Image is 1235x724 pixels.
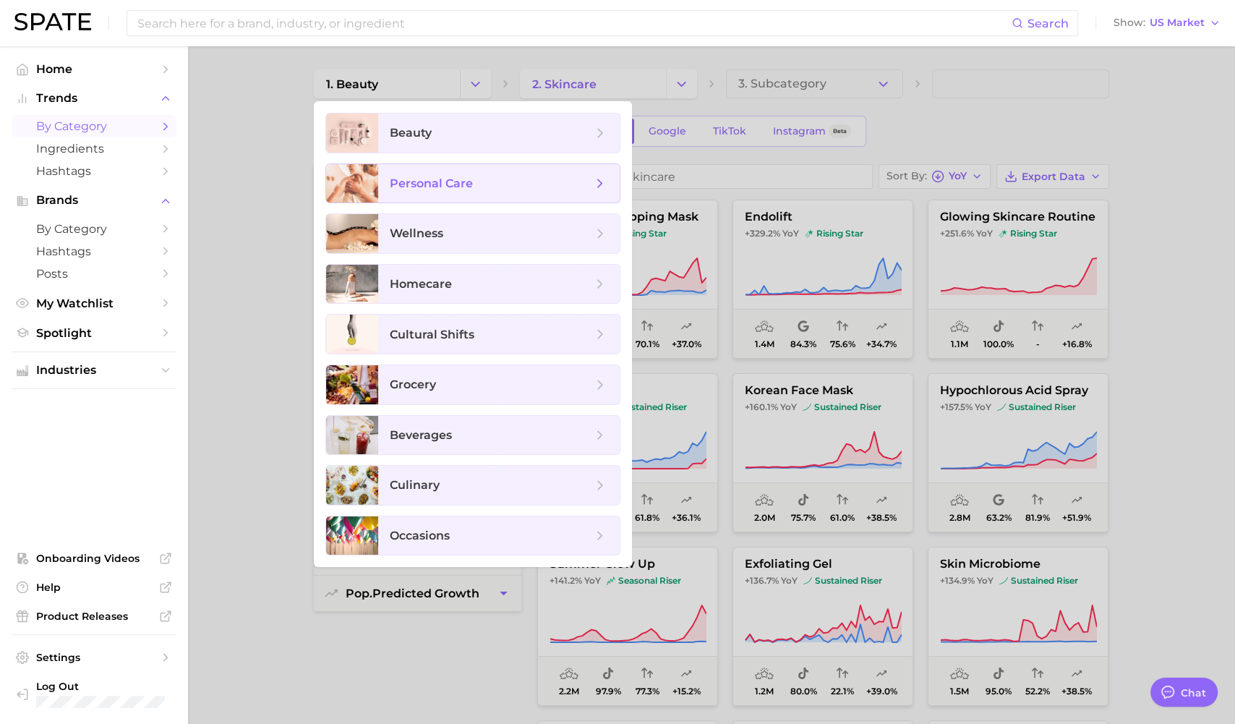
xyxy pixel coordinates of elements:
[12,137,176,160] a: Ingredients
[36,194,152,207] span: Brands
[36,244,152,258] span: Hashtags
[1110,14,1224,33] button: ShowUS Market
[36,552,152,565] span: Onboarding Videos
[12,115,176,137] a: by Category
[36,364,152,377] span: Industries
[12,676,176,712] a: Log out. Currently logged in with e-mail kerianne.adler@unilever.com.
[36,610,152,623] span: Product Releases
[12,88,176,109] button: Trends
[12,240,176,263] a: Hashtags
[12,359,176,381] button: Industries
[36,581,152,594] span: Help
[36,297,152,310] span: My Watchlist
[390,176,473,190] span: personal care
[12,160,176,182] a: Hashtags
[390,378,436,391] span: grocery
[36,142,152,156] span: Ingredients
[390,277,452,291] span: homecare
[36,119,152,133] span: by Category
[390,226,443,240] span: wellness
[1150,19,1205,27] span: US Market
[390,428,452,442] span: beverages
[390,328,474,341] span: cultural shifts
[36,62,152,76] span: Home
[14,13,91,30] img: SPATE
[314,101,632,567] ul: Change Category
[36,651,152,664] span: Settings
[390,126,432,140] span: beauty
[12,218,176,240] a: by Category
[12,189,176,211] button: Brands
[12,292,176,315] a: My Watchlist
[12,647,176,668] a: Settings
[36,222,152,236] span: by Category
[136,11,1012,35] input: Search here for a brand, industry, or ingredient
[36,92,152,105] span: Trends
[12,605,176,627] a: Product Releases
[12,322,176,344] a: Spotlight
[390,529,450,542] span: occasions
[12,58,176,80] a: Home
[12,576,176,598] a: Help
[390,478,440,492] span: culinary
[36,326,152,340] span: Spotlight
[36,164,152,178] span: Hashtags
[12,548,176,569] a: Onboarding Videos
[1027,17,1069,30] span: Search
[36,267,152,281] span: Posts
[36,680,184,693] span: Log Out
[1114,19,1145,27] span: Show
[12,263,176,285] a: Posts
